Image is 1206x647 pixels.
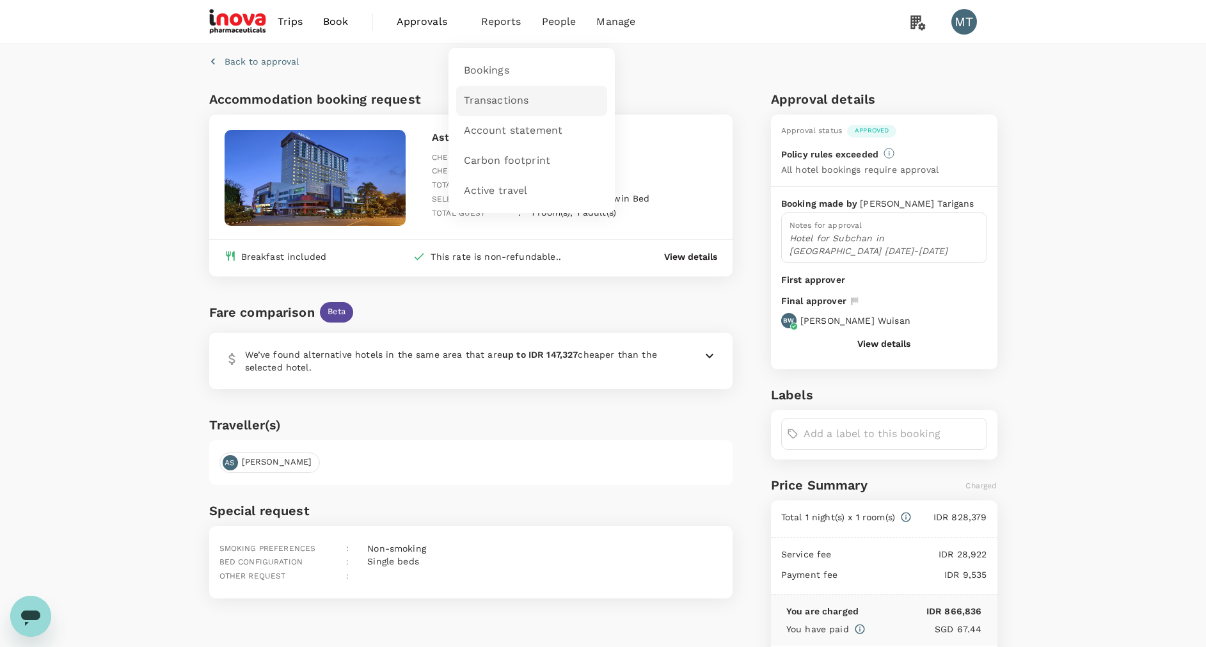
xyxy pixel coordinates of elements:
[397,14,461,29] span: Approvals
[781,511,895,523] p: Total 1 night(s) x 1 room(s)
[786,605,859,618] p: You are charged
[225,130,406,226] img: hotel
[781,568,838,581] p: Payment fee
[362,550,419,569] div: Single beds
[965,481,997,490] span: Charged
[804,424,981,444] input: Add a label to this booking
[323,14,349,29] span: Book
[241,250,327,263] div: Breakfast included
[456,86,607,116] a: Transactions
[432,195,499,204] span: Selected room
[781,273,987,287] p: First approver
[456,176,607,206] a: Active travel
[781,294,846,308] p: Final approver
[223,455,238,470] div: AS
[781,125,842,138] div: Approval status
[860,197,974,210] p: [PERSON_NAME] Tarigans
[432,209,486,218] span: Total guest
[502,349,578,360] b: up to IDR 147,327
[432,153,470,162] span: Check-in
[832,548,987,561] p: IDR 28,922
[481,14,521,29] span: Reports
[951,9,977,35] div: MT
[857,339,910,349] button: View details
[866,623,982,635] p: SGD 67.44
[596,14,635,29] span: Manage
[456,146,607,176] a: Carbon footprint
[432,166,478,175] span: Check-out
[219,571,286,580] span: Other request
[464,184,528,198] span: Active travel
[456,116,607,146] a: Account statement
[781,197,860,210] p: Booking made by
[664,250,717,263] button: View details
[209,415,733,435] h6: Traveller(s)
[234,456,320,468] span: [PERSON_NAME]
[781,163,939,176] p: All hotel bookings require approval
[771,475,868,495] h6: Price Summary
[432,180,484,189] span: Total night
[432,130,717,145] p: Aston Solo
[209,55,299,68] button: Back to approval
[847,126,896,135] span: Approved
[781,548,832,561] p: Service fee
[771,89,997,109] h6: Approval details
[209,500,733,521] h6: Special request
[786,623,849,635] p: You have paid
[464,63,509,78] span: Bookings
[464,93,529,108] span: Transactions
[219,544,316,553] span: Smoking preferences
[346,557,349,566] span: :
[10,596,51,637] iframe: Button to launch messaging window
[789,232,979,257] p: Hotel for Subchan in [GEOGRAPHIC_DATA] [DATE]-[DATE]
[209,8,268,36] img: iNova Pharmaceuticals
[278,14,303,29] span: Trips
[800,314,910,327] p: [PERSON_NAME] Wuisan
[464,154,550,168] span: Carbon footprint
[209,89,468,109] h6: Accommodation booking request
[783,316,794,325] p: BW
[464,124,563,138] span: Account statement
[859,605,981,618] p: IDR 866,836
[456,56,607,86] a: Bookings
[225,55,299,68] p: Back to approval
[362,537,426,555] div: Non-smoking
[219,557,303,566] span: Bed configuration
[346,544,349,553] span: :
[789,221,862,230] span: Notes for approval
[771,385,997,405] h6: Labels
[346,571,349,580] span: :
[542,14,576,29] span: People
[431,250,560,266] div: This rate is non-refundable..
[245,348,671,374] p: We’ve found alternative hotels in the same area that are cheaper than the selected hotel.
[781,148,878,161] p: Policy rules exceeded
[320,306,354,318] span: Beta
[209,302,315,323] div: Fare comparison
[912,511,987,523] p: IDR 828,379
[838,568,987,581] p: IDR 9,535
